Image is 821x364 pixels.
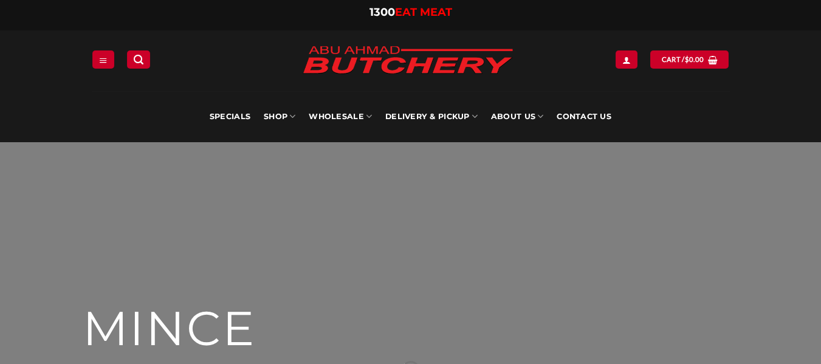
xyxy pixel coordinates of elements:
a: Menu [92,50,114,68]
a: Search [127,50,150,68]
img: Abu Ahmad Butchery [292,38,523,84]
a: SHOP [264,91,295,142]
a: Specials [210,91,250,142]
a: Contact Us [557,91,611,142]
span: MINCE [83,300,256,358]
a: Delivery & Pickup [385,91,478,142]
a: Login [616,50,637,68]
span: EAT MEAT [395,5,452,19]
a: View cart [650,50,729,68]
bdi: 0.00 [685,55,704,63]
span: 1300 [369,5,395,19]
a: 1300EAT MEAT [369,5,452,19]
a: Wholesale [309,91,372,142]
span: $ [685,54,689,65]
span: Cart / [662,54,704,65]
a: About Us [491,91,543,142]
